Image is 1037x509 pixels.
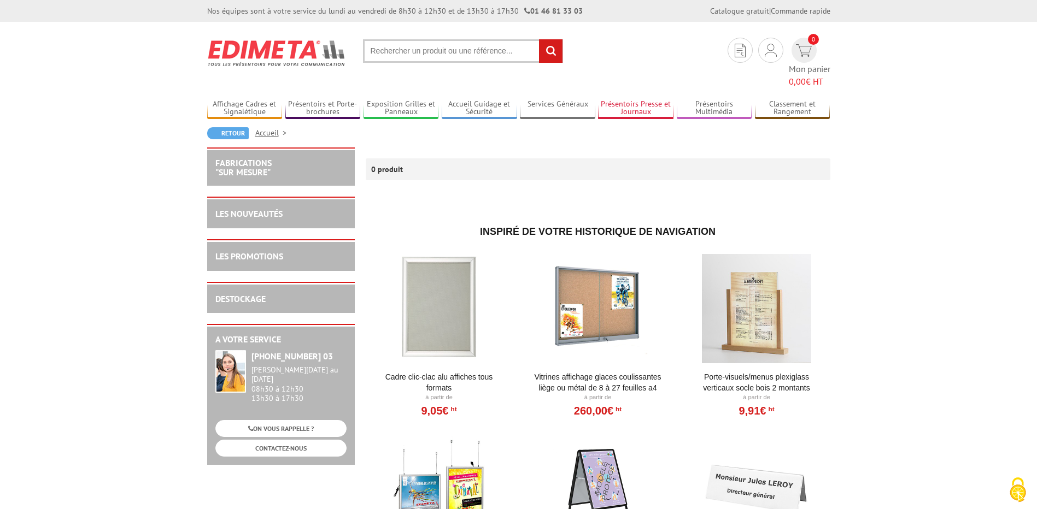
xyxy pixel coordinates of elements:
a: Exposition Grilles et Panneaux [364,99,439,117]
a: Présentoirs et Porte-brochures [285,99,361,117]
a: devis rapide 0 Mon panier 0,00€ HT [789,38,830,88]
strong: [PHONE_NUMBER] 03 [251,351,333,362]
span: 0 [808,34,819,45]
span: Mon panier [789,63,830,88]
a: 260,00€HT [574,407,622,414]
a: DESTOCKAGE [215,293,266,304]
a: Présentoirs Multimédia [677,99,752,117]
p: 0 produit [371,158,412,180]
a: 9,05€HT [421,407,456,414]
a: Services Généraux [520,99,595,117]
a: Accueil [255,128,291,138]
a: Présentoirs Presse et Journaux [598,99,673,117]
div: 08h30 à 12h30 13h30 à 17h30 [251,365,347,403]
strong: 01 46 81 33 03 [524,6,583,16]
img: devis rapide [796,44,812,57]
span: € HT [789,75,830,88]
img: devis rapide [735,44,746,57]
p: À partir de [530,393,665,402]
img: Edimeta [207,33,347,73]
span: Inspiré de votre historique de navigation [480,226,716,237]
a: Cadre Clic-Clac Alu affiches tous formats [372,371,507,393]
a: Accueil Guidage et Sécurité [442,99,517,117]
input: Rechercher un produit ou une référence... [363,39,563,63]
div: [PERSON_NAME][DATE] au [DATE] [251,365,347,384]
button: Cookies (fenêtre modale) [999,472,1037,509]
h2: A votre service [215,335,347,345]
span: 0,00 [789,76,806,87]
a: CONTACTEZ-NOUS [215,440,347,457]
sup: HT [766,405,774,413]
p: À partir de [689,393,824,402]
sup: HT [613,405,622,413]
a: ON VOUS RAPPELLE ? [215,420,347,437]
div: Nos équipes sont à votre service du lundi au vendredi de 8h30 à 12h30 et de 13h30 à 17h30 [207,5,583,16]
a: LES PROMOTIONS [215,251,283,262]
input: rechercher [539,39,563,63]
a: Porte-Visuels/Menus Plexiglass Verticaux Socle Bois 2 Montants [689,371,824,393]
a: Catalogue gratuit [710,6,769,16]
a: Vitrines affichage glaces coulissantes liège ou métal de 8 à 27 feuilles A4 [530,371,665,393]
a: FABRICATIONS"Sur Mesure" [215,157,272,178]
a: LES NOUVEAUTÉS [215,208,283,219]
a: Retour [207,127,249,139]
a: Commande rapide [771,6,830,16]
img: Cookies (fenêtre modale) [1004,476,1032,504]
a: Affichage Cadres et Signalétique [207,99,283,117]
div: | [710,5,830,16]
p: À partir de [372,393,507,402]
a: 9,91€HT [739,407,774,414]
img: widget-service.jpg [215,350,246,393]
a: Classement et Rangement [755,99,830,117]
img: devis rapide [765,44,777,57]
sup: HT [448,405,456,413]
